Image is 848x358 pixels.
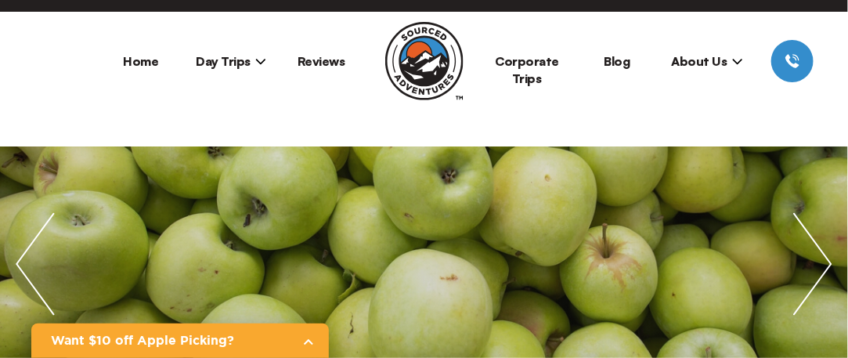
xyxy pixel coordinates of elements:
h2: Want $10 off Apple Picking? [51,331,290,350]
span: About Us [672,53,743,69]
span: Day Trips [196,53,266,69]
a: Home [124,53,159,69]
a: Corporate Trips [495,53,560,86]
a: Want $10 off Apple Picking? [31,324,329,358]
img: Sourced Adventures company logo [385,22,464,100]
a: Reviews [298,53,345,69]
a: Blog [604,53,630,69]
